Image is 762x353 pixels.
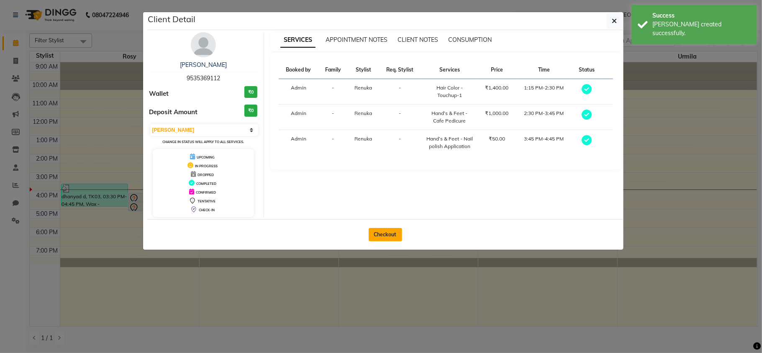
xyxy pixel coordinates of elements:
[478,61,516,79] th: Price
[244,105,257,117] h3: ₹0
[426,110,473,125] div: Hand’s & Feet - Cafe Pedicure
[187,74,220,82] span: 9535369112
[148,13,196,26] h5: Client Detail
[421,61,478,79] th: Services
[196,190,216,194] span: CONFIRMED
[516,105,572,130] td: 2:30 PM-3:45 PM
[379,105,421,130] td: -
[280,33,316,48] span: SERVICES
[191,32,216,57] img: avatar
[326,36,387,43] span: APPOINTMENT NOTES
[162,140,244,144] small: Change in status will apply to all services.
[180,61,227,69] a: [PERSON_NAME]
[197,155,215,159] span: UPCOMING
[318,105,348,130] td: -
[354,84,372,91] span: Renuka
[198,199,216,203] span: TENTATIVE
[398,36,438,43] span: CLIENT NOTES
[369,228,402,241] button: Checkout
[516,79,572,105] td: 1:15 PM-2:30 PM
[196,182,216,186] span: COMPLETED
[426,135,473,150] div: Hand’s & Feet - Nail polish Application
[244,86,257,98] h3: ₹0
[279,79,318,105] td: Admin
[516,61,572,79] th: Time
[354,136,372,142] span: Renuka
[483,135,511,143] div: ₹50.00
[199,208,215,212] span: CHECK-IN
[318,61,348,79] th: Family
[448,36,492,43] span: CONSUMPTION
[379,79,421,105] td: -
[379,61,421,79] th: Req. Stylist
[426,84,473,99] div: Hair Color - Touchup-1
[652,20,751,38] div: Bill created successfully.
[149,89,169,99] span: Wallet
[379,130,421,156] td: -
[572,61,601,79] th: Status
[318,79,348,105] td: -
[195,164,218,168] span: IN PROGRESS
[318,130,348,156] td: -
[354,110,372,116] span: Renuka
[149,107,198,117] span: Deposit Amount
[279,130,318,156] td: Admin
[516,130,572,156] td: 3:45 PM-4:45 PM
[279,105,318,130] td: Admin
[198,173,214,177] span: DROPPED
[348,61,379,79] th: Stylist
[483,110,511,117] div: ₹1,000.00
[279,61,318,79] th: Booked by
[652,11,751,20] div: Success
[483,84,511,92] div: ₹1,400.00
